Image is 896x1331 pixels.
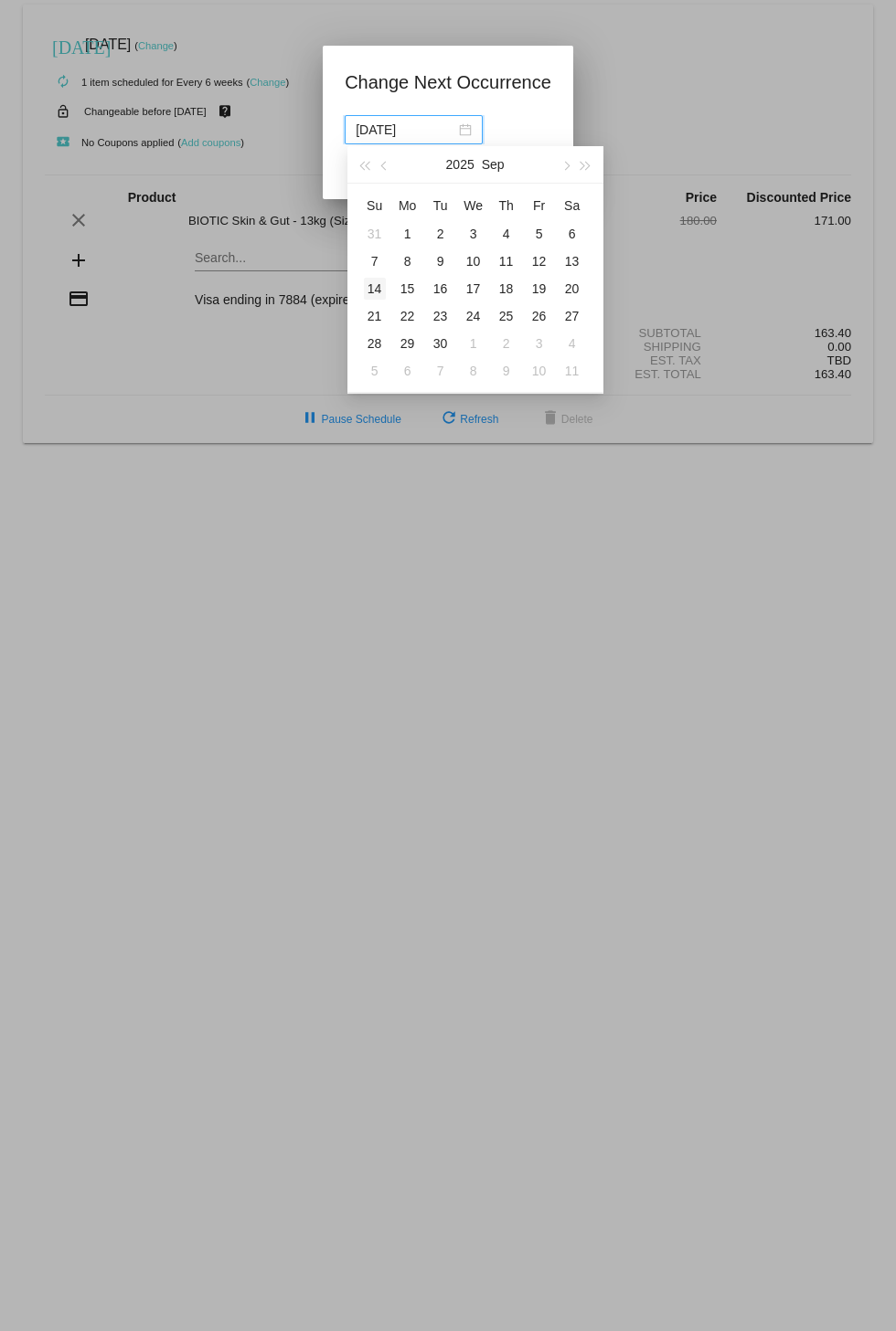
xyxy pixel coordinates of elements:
[424,275,457,302] td: 9/16/2025
[358,275,391,302] td: 9/14/2025
[490,330,523,357] td: 10/2/2025
[391,275,424,302] td: 9/15/2025
[397,305,419,327] div: 22
[555,146,575,183] button: Next month (PageDown)
[561,278,583,300] div: 20
[496,360,517,382] div: 9
[424,302,457,330] td: 9/23/2025
[430,250,452,272] div: 9
[523,191,556,220] th: Fri
[490,191,523,220] th: Thu
[364,223,386,245] div: 31
[430,305,452,327] div: 23
[490,275,523,302] td: 9/18/2025
[556,220,589,248] td: 9/6/2025
[523,220,556,248] td: 9/5/2025
[556,275,589,302] td: 9/20/2025
[556,357,589,385] td: 10/11/2025
[364,360,386,382] div: 5
[556,191,589,220] th: Sat
[457,191,490,220] th: Wed
[523,302,556,330] td: 9/26/2025
[397,250,419,272] div: 8
[556,302,589,330] td: 9/27/2025
[457,248,490,275] td: 9/10/2025
[358,330,391,357] td: 9/28/2025
[356,120,455,140] input: Select date
[523,330,556,357] td: 10/3/2025
[490,248,523,275] td: 9/11/2025
[358,220,391,248] td: 8/31/2025
[424,357,457,385] td: 10/7/2025
[463,278,485,300] div: 17
[457,330,490,357] td: 10/1/2025
[457,220,490,248] td: 9/3/2025
[561,223,583,245] div: 6
[358,248,391,275] td: 9/7/2025
[528,333,550,354] div: 3
[463,305,485,327] div: 24
[528,305,550,327] div: 26
[463,223,485,245] div: 3
[523,248,556,275] td: 9/12/2025
[528,223,550,245] div: 5
[496,250,517,272] div: 11
[364,278,386,300] div: 14
[397,333,419,354] div: 29
[457,357,490,385] td: 10/8/2025
[391,220,424,248] td: 9/1/2025
[463,250,485,272] div: 10
[430,360,452,382] div: 7
[561,250,583,272] div: 13
[424,191,457,220] th: Tue
[556,248,589,275] td: 9/13/2025
[528,360,550,382] div: 10
[391,357,424,385] td: 10/6/2025
[496,223,517,245] div: 4
[424,220,457,248] td: 9/2/2025
[358,357,391,385] td: 10/5/2025
[496,333,517,354] div: 2
[528,250,550,272] div: 12
[528,278,550,300] div: 19
[561,360,583,382] div: 11
[397,278,419,300] div: 15
[364,305,386,327] div: 21
[556,330,589,357] td: 10/4/2025
[561,333,583,354] div: 4
[430,223,452,245] div: 2
[345,68,551,97] h1: Change Next Occurrence
[430,333,452,354] div: 30
[490,302,523,330] td: 9/25/2025
[358,191,391,220] th: Sun
[490,220,523,248] td: 9/4/2025
[391,302,424,330] td: 9/22/2025
[457,302,490,330] td: 9/24/2025
[364,333,386,354] div: 28
[391,191,424,220] th: Mon
[482,146,505,183] button: Sep
[457,275,490,302] td: 9/17/2025
[430,278,452,300] div: 16
[358,302,391,330] td: 9/21/2025
[496,305,517,327] div: 25
[391,248,424,275] td: 9/8/2025
[575,146,595,183] button: Next year (Control + right)
[523,357,556,385] td: 10/10/2025
[424,248,457,275] td: 9/9/2025
[424,330,457,357] td: 9/30/2025
[345,155,425,188] button: Update
[561,305,583,327] div: 27
[355,146,375,183] button: Last year (Control + left)
[490,357,523,385] td: 10/9/2025
[463,360,485,382] div: 8
[375,146,395,183] button: Previous month (PageUp)
[391,330,424,357] td: 9/29/2025
[364,250,386,272] div: 7
[397,223,419,245] div: 1
[496,278,517,300] div: 18
[446,146,475,183] button: 2025
[397,360,419,382] div: 6
[463,333,485,354] div: 1
[523,275,556,302] td: 9/19/2025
